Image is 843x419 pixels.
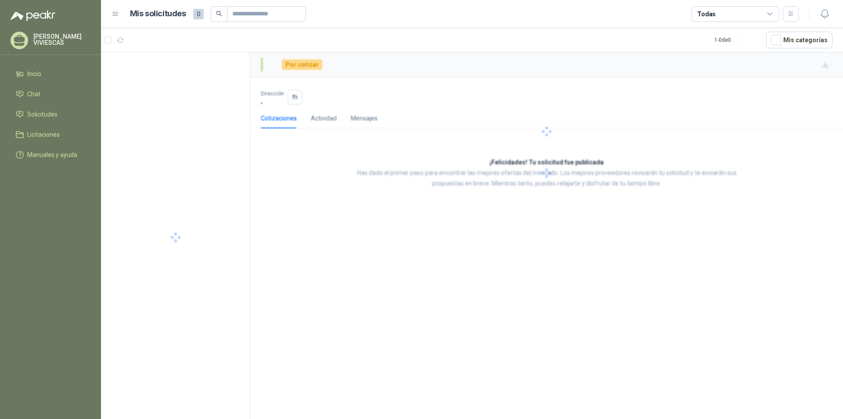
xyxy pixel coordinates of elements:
[766,32,832,48] button: Mís categorías
[27,109,58,119] span: Solicitudes
[11,11,55,21] img: Logo peakr
[697,9,716,19] div: Todas
[27,69,41,79] span: Inicio
[27,150,77,160] span: Manuales y ayuda
[216,11,222,17] span: search
[11,146,90,163] a: Manuales y ayuda
[11,66,90,82] a: Inicio
[27,89,40,99] span: Chat
[33,33,90,46] p: [PERSON_NAME] VIVIESCAS
[130,7,186,20] h1: Mis solicitudes
[11,86,90,102] a: Chat
[193,9,204,19] span: 0
[27,130,60,139] span: Licitaciones
[11,106,90,123] a: Solicitudes
[714,33,759,47] div: 1 - 0 de 0
[11,126,90,143] a: Licitaciones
